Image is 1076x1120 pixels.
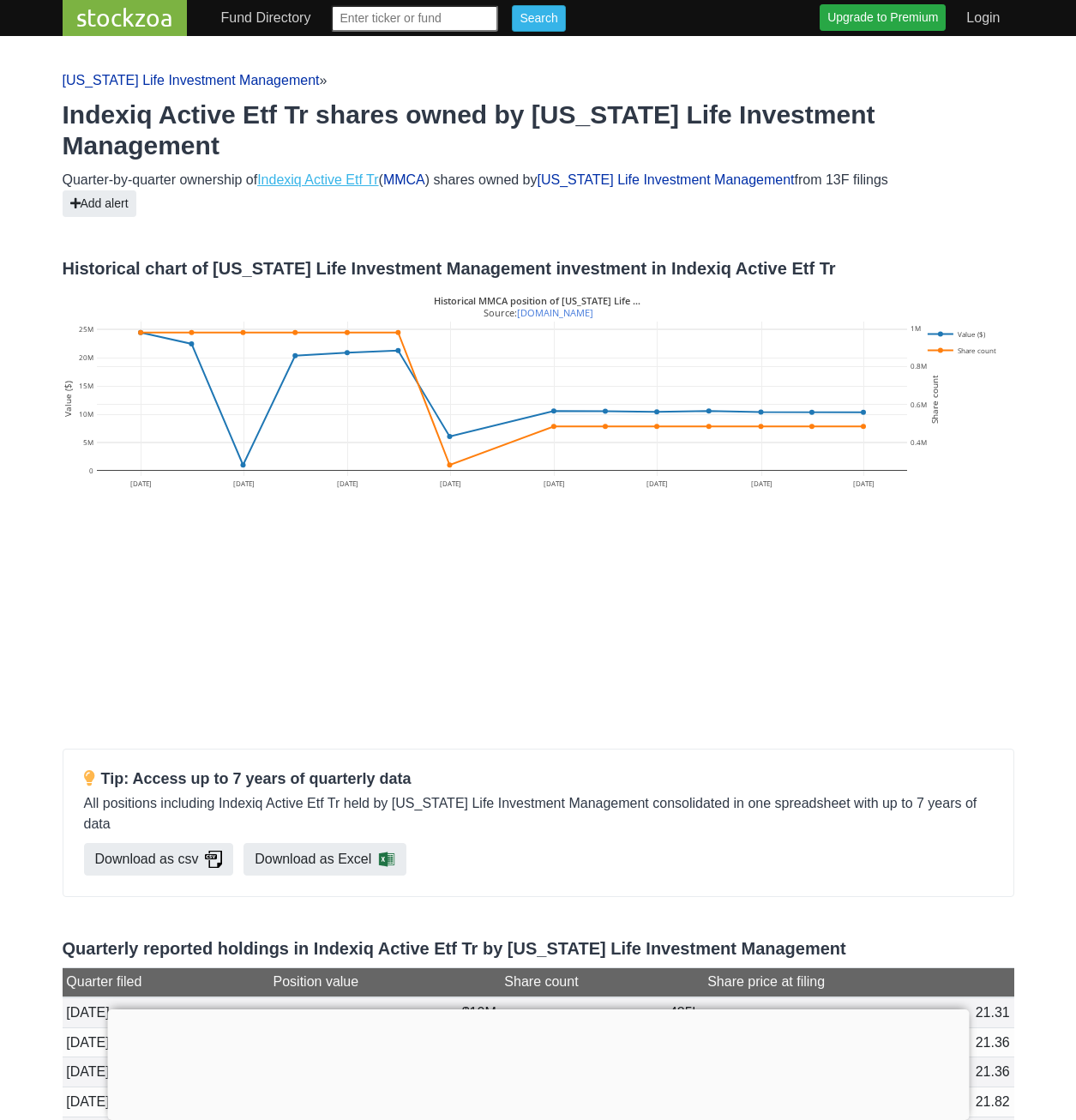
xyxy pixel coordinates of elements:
[63,1087,269,1117] td: [DATE]
[331,5,498,32] input: Enter ticker or fund
[517,306,593,319] a: [DOMAIN_NAME]
[63,170,1014,190] div: Quarter-by-quarter ownership of ( ) shares owned by from 13F filings
[538,172,795,187] a: [US_STATE] Life Investment Management
[820,4,946,31] a: Upgrade to Premium
[63,997,269,1027] td: [DATE]
[378,851,395,868] img: Download consolidated filings xlsx
[84,843,233,876] a: Download as csv
[63,258,1014,279] h3: Historical chart of [US_STATE] Life Investment Management investment in Indexiq Active Etf Tr
[63,1057,269,1087] td: [DATE]
[501,997,704,1027] td: 485k
[703,967,1013,997] th: Share price at filing
[84,793,993,834] p: All positions including Indexiq Active Etf Tr held by [US_STATE] Life Investment Management conso...
[383,172,425,187] a: MMCA
[63,502,1014,742] iframe: Advertisement
[214,1,318,35] a: Fund Directory
[501,967,704,997] th: Share count
[63,967,269,997] th: Quarter filed
[959,1,1007,35] a: Login
[63,190,136,217] button: Add alert
[63,938,1014,959] h3: Quarterly reported holdings in Indexiq Active Etf Tr by [US_STATE] Life Investment Management
[63,1027,269,1057] td: [DATE]
[269,997,501,1027] td: $10M
[512,5,565,32] input: Search
[484,306,593,319] tspan: Source:
[243,843,406,876] a: Download as Excel
[63,73,320,87] a: [US_STATE] Life Investment Management
[434,294,640,307] tspan: Historical MMCA position of [US_STATE] Life …
[257,172,378,187] a: Indexiq Active Etf Tr
[107,1009,969,1116] iframe: Advertisement
[703,997,1013,1027] td: 21.31
[63,99,1014,161] h1: Indexiq Active Etf Tr shares owned by [US_STATE] Life Investment Management
[269,967,501,997] th: Position value
[84,770,993,789] h4: Tip: Access up to 7 years of quarterly data
[205,851,221,868] img: Download consolidated filings csv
